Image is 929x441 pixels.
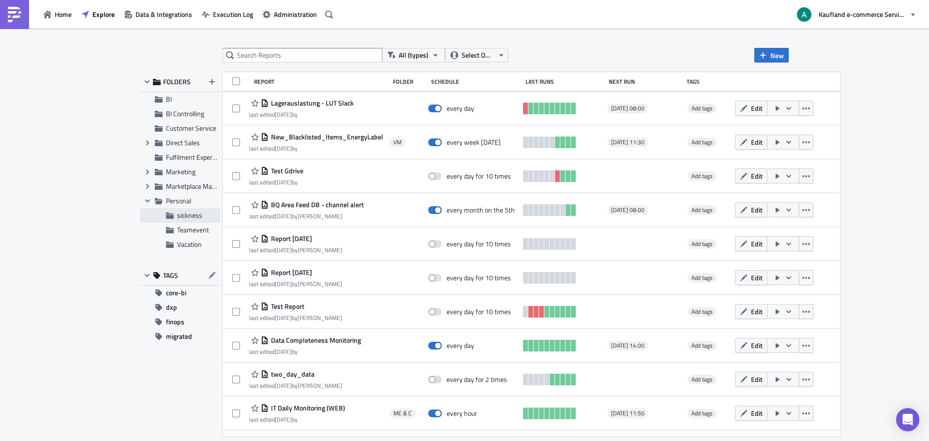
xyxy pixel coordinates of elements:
[447,104,474,113] div: every day
[611,105,644,112] span: [DATE] 08:00
[691,273,713,282] span: Add tags
[751,273,763,283] span: Edit
[751,171,763,181] span: Edit
[447,138,501,147] div: every week on Tuesday
[249,213,364,220] div: last edited by [PERSON_NAME]
[140,300,220,315] button: dxp
[275,279,292,289] time: 2025-09-10T10:53:41Z
[688,307,717,317] span: Add tags
[447,206,515,214] div: every month on the 5th
[249,145,383,152] div: last edited by
[751,103,763,113] span: Edit
[735,304,767,319] button: Edit
[431,78,521,85] div: Schedule
[55,9,72,19] span: Home
[691,104,713,113] span: Add tags
[166,315,184,329] span: finops
[39,7,76,22] a: Home
[751,408,763,418] span: Edit
[688,239,717,249] span: Add tags
[76,7,120,22] button: Explore
[393,78,426,85] div: Folder
[275,347,292,356] time: 2025-09-05T09:14:49Z
[269,268,312,277] span: Report 2025-09-10
[754,48,789,62] button: New
[166,300,177,315] span: dxp
[223,48,382,62] input: Search Reports
[735,372,767,387] button: Edit
[691,341,713,350] span: Add tags
[393,138,402,146] span: VM
[269,234,312,243] span: Report 2025-09-10
[275,178,292,187] time: 2025-09-24T06:38:07Z
[735,270,767,285] button: Edit
[691,409,713,418] span: Add tags
[269,133,383,141] span: New_Blacklisted_Items_EnergyLabel
[819,9,906,19] span: Kaufland e-commerce Services GmbH & Co. KG
[177,210,202,220] span: sickness
[254,78,388,85] div: Report
[249,416,345,423] div: last edited by
[275,245,292,255] time: 2025-09-10T11:07:57Z
[166,123,216,133] span: Customer Service
[896,408,919,431] div: Open Intercom Messenger
[609,78,681,85] div: Next Run
[269,370,315,379] span: two_day_data
[611,138,644,146] span: [DATE] 11:30
[163,77,191,86] span: FOLDERS
[447,274,511,282] div: every day for 10 times
[735,168,767,183] button: Edit
[447,307,511,316] div: every day for 10 times
[791,4,922,25] button: Kaufland e-commerce Services GmbH & Co. KG
[269,167,303,175] span: Test Gdrive
[735,406,767,421] button: Edit
[135,9,192,19] span: Data & Integrations
[796,6,812,23] img: Avatar
[447,341,474,350] div: every day
[275,110,292,119] time: 2025-09-30T11:54:47Z
[166,181,241,191] span: Marketplace Management
[688,137,717,147] span: Add tags
[258,7,322,22] button: Administration
[688,171,717,181] span: Add tags
[447,172,511,181] div: every day for 10 times
[447,240,511,248] div: every day for 10 times
[166,152,227,162] span: Fulfilment Experience
[399,50,428,61] span: All (types)
[691,137,713,147] span: Add tags
[274,9,317,19] span: Administration
[275,212,292,221] time: 2025-09-30T10:47:23Z
[269,99,354,107] span: Lagerauslastung - LUT Slack
[611,410,644,417] span: [DATE] 11:50
[249,314,342,321] div: last edited by [PERSON_NAME]
[393,410,412,417] span: ME & C
[166,94,172,104] span: BI
[269,302,304,311] span: Test Report
[249,111,354,118] div: last edited by
[140,315,220,329] button: finops
[166,137,200,148] span: Direct Sales
[249,179,303,186] div: last edited by
[462,50,494,61] span: Select Owner
[177,239,202,249] span: Vacation
[166,167,195,177] span: Marketing
[688,375,717,384] span: Add tags
[269,404,345,412] span: IT Daily Monitoring (WEB)
[7,7,22,22] img: PushMetrics
[688,409,717,418] span: Add tags
[688,341,717,350] span: Add tags
[611,206,644,214] span: [DATE] 08:00
[269,200,364,209] span: BQ Area Feed DB - channel alert
[269,336,361,345] span: Data Completeness Monitoring
[525,78,604,85] div: Last Runs
[691,239,713,248] span: Add tags
[120,7,197,22] button: Data & Integrations
[751,205,763,215] span: Edit
[249,246,342,254] div: last edited by [PERSON_NAME]
[197,7,258,22] button: Execution Log
[166,286,186,300] span: core-bi
[751,137,763,147] span: Edit
[751,239,763,249] span: Edit
[382,48,445,62] button: All (types)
